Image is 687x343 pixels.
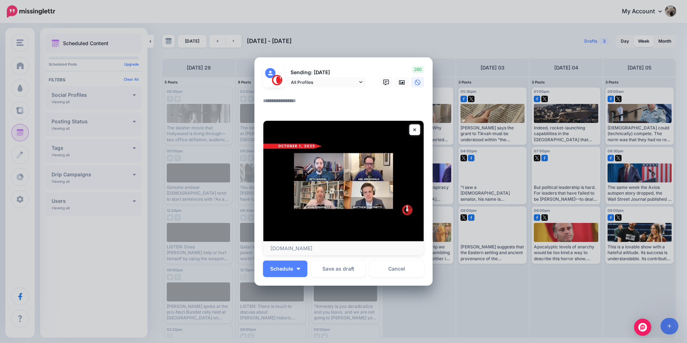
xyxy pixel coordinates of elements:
[311,261,366,277] button: Save as draft
[634,319,651,336] div: Open Intercom Messenger
[270,266,293,271] span: Schedule
[263,261,307,277] button: Schedule
[287,77,366,87] a: All Profiles
[287,68,366,77] p: Sending: [DATE]
[297,268,300,270] img: arrow-down-white.png
[265,68,276,78] img: user_default_image.png
[271,245,416,252] p: [DOMAIN_NAME]
[369,261,424,277] a: Cancel
[412,66,424,73] span: 280
[272,75,282,85] img: 291864331_468958885230530_187971914351797662_n-bsa127305.png
[291,78,357,86] span: All Profiles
